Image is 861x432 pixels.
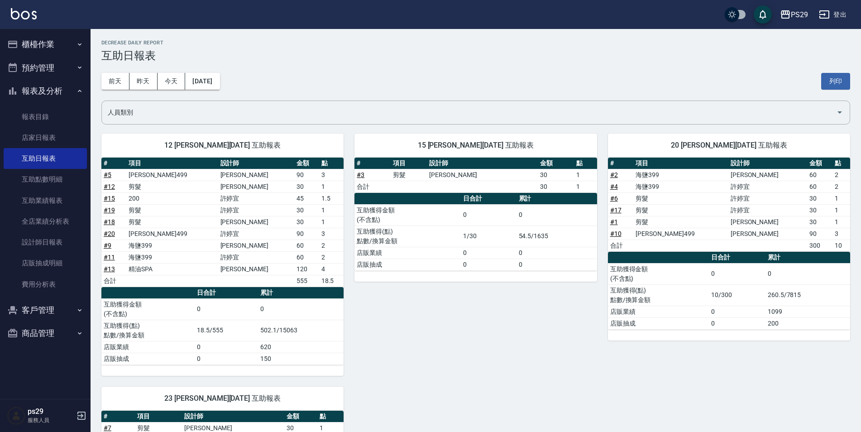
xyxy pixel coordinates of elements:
td: 30 [807,216,833,228]
td: 120 [294,263,319,275]
th: 點 [319,158,344,169]
td: [PERSON_NAME] [218,181,294,192]
td: 海鹽399 [633,181,728,192]
td: 1.5 [319,192,344,204]
table: a dense table [608,158,850,252]
td: 60 [294,251,319,263]
input: 人員名稱 [105,105,832,120]
td: 0 [461,204,516,226]
button: 客戶管理 [4,298,87,322]
td: 互助獲得金額 (不含點) [608,263,709,284]
td: 海鹽399 [126,240,218,251]
th: # [608,158,634,169]
th: 累計 [765,252,850,264]
a: #13 [104,265,115,273]
a: #6 [610,195,618,202]
td: 30 [294,216,319,228]
td: 互助獲得金額 (不含點) [354,204,461,226]
td: 0 [709,317,765,329]
img: Logo [11,8,37,19]
td: 150 [258,353,344,365]
td: 0 [195,353,258,365]
td: 互助獲得(點) 點數/換算金額 [608,284,709,306]
td: 1099 [765,306,850,317]
td: [PERSON_NAME] [728,228,807,240]
td: 許婷宜 [728,192,807,204]
td: 剪髮 [126,181,218,192]
td: 30 [538,181,574,192]
td: 剪髮 [126,204,218,216]
td: 3 [319,228,344,240]
td: 0 [709,306,765,317]
th: 設計師 [182,411,284,422]
td: 1 [832,204,850,216]
th: 點 [317,411,344,422]
td: 海鹽399 [126,251,218,263]
td: 0 [517,204,597,226]
th: 設計師 [427,158,538,169]
td: [PERSON_NAME]499 [126,169,218,181]
td: 1/30 [461,226,516,247]
td: 18.5/555 [195,320,258,341]
td: 互助獲得(點) 點數/換算金額 [354,226,461,247]
th: 金額 [284,411,318,422]
td: 店販抽成 [354,259,461,270]
th: 累計 [517,193,597,205]
td: 合計 [101,275,126,287]
th: 點 [574,158,597,169]
th: 設計師 [218,158,294,169]
button: Open [832,105,847,120]
td: [PERSON_NAME] [218,216,294,228]
a: #7 [104,424,111,432]
th: 項目 [633,158,728,169]
button: 報表及分析 [4,79,87,103]
td: 許婷宜 [218,204,294,216]
td: 54.5/1635 [517,226,597,247]
table: a dense table [354,193,597,271]
td: 店販業績 [101,341,195,353]
a: #10 [610,230,622,237]
button: 今天 [158,73,186,90]
td: 0 [517,259,597,270]
td: 60 [807,169,833,181]
a: 報表目錄 [4,106,87,127]
td: 18.5 [319,275,344,287]
a: 全店業績分析表 [4,211,87,232]
th: # [101,158,126,169]
td: 30 [807,192,833,204]
th: 日合計 [195,287,258,299]
table: a dense table [101,158,344,287]
h2: Decrease Daily Report [101,40,850,46]
span: 15 [PERSON_NAME][DATE] 互助報表 [365,141,586,150]
th: 金額 [807,158,833,169]
td: 合計 [608,240,634,251]
td: 0 [517,247,597,259]
a: #4 [610,183,618,190]
button: 櫃檯作業 [4,33,87,56]
td: 店販抽成 [608,317,709,329]
td: [PERSON_NAME] [427,169,538,181]
td: 200 [126,192,218,204]
th: 項目 [391,158,427,169]
th: 項目 [126,158,218,169]
div: PS29 [791,9,808,20]
td: [PERSON_NAME] [218,240,294,251]
td: 剪髮 [126,216,218,228]
td: 1 [574,181,597,192]
a: #2 [610,171,618,178]
a: 費用分析表 [4,274,87,295]
td: 30 [294,204,319,216]
a: #12 [104,183,115,190]
a: #9 [104,242,111,249]
a: #3 [357,171,364,178]
td: 30 [294,181,319,192]
a: #18 [104,218,115,226]
h3: 互助日報表 [101,49,850,62]
td: 0 [195,298,258,320]
table: a dense table [354,158,597,193]
td: 90 [807,228,833,240]
td: 1 [832,216,850,228]
th: 點 [832,158,850,169]
td: [PERSON_NAME] [218,263,294,275]
td: 1 [319,204,344,216]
